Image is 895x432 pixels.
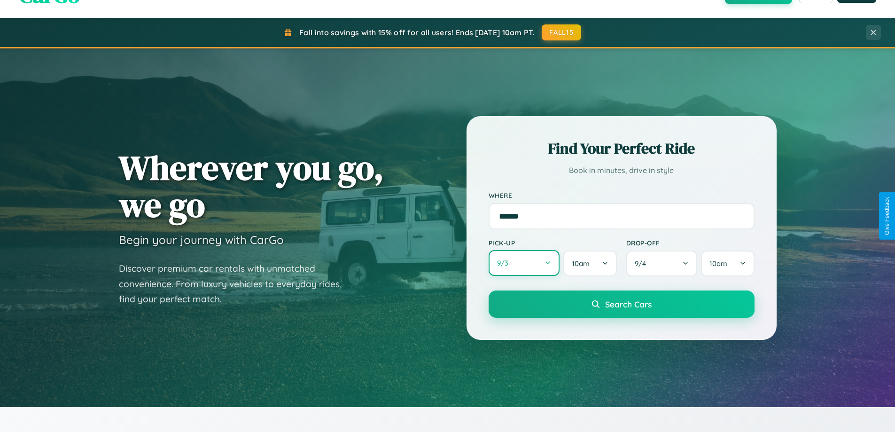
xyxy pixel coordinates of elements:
button: 10am [701,251,754,276]
h3: Begin your journey with CarGo [119,233,284,247]
p: Discover premium car rentals with unmatched convenience. From luxury vehicles to everyday rides, ... [119,261,354,307]
button: FALL15 [542,24,581,40]
p: Book in minutes, drive in style [489,164,755,177]
span: 9 / 4 [635,259,651,268]
label: Pick-up [489,239,617,247]
button: 10am [563,251,616,276]
button: Search Cars [489,291,755,318]
button: 9/3 [489,250,560,276]
div: Give Feedback [884,197,890,235]
span: 10am [709,259,727,268]
button: 9/4 [626,251,698,276]
h2: Find Your Perfect Ride [489,138,755,159]
span: Search Cars [605,299,652,309]
span: 10am [572,259,590,268]
label: Drop-off [626,239,755,247]
span: 9 / 3 [497,259,513,267]
span: Fall into savings with 15% off for all users! Ends [DATE] 10am PT. [299,28,535,37]
label: Where [489,191,755,199]
h1: Wherever you go, we go [119,149,384,223]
